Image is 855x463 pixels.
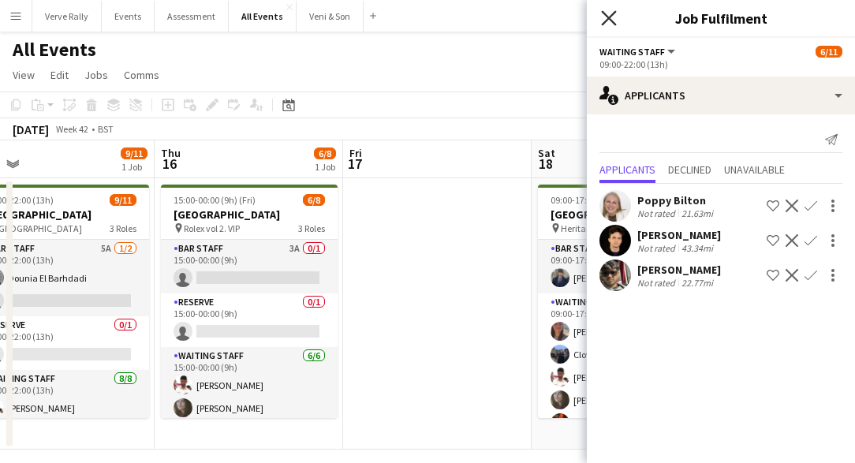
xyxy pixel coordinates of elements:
button: All Events [229,1,297,32]
span: Heritage House - Apple Harvest day tbc [561,222,675,234]
span: Waiting Staff [599,46,665,58]
span: Rolex vol 2. VIP [184,222,240,234]
span: 17 [347,155,362,173]
span: 16 [159,155,181,173]
h3: Job Fulfilment [587,8,855,28]
span: 9/11 [110,194,136,206]
div: BST [98,123,114,135]
a: View [6,65,41,85]
button: Events [102,1,155,32]
button: Waiting Staff [599,46,678,58]
h3: [GEOGRAPHIC_DATA] [161,207,338,222]
span: View [13,68,35,82]
div: 43.34mi [678,242,716,254]
div: 1 Job [315,161,335,173]
div: [DATE] [13,121,49,137]
div: Not rated [637,242,678,254]
span: 3 Roles [110,222,136,234]
span: 18 [536,155,555,173]
span: Fri [349,146,362,160]
div: 22.77mi [678,277,716,289]
span: Applicants [599,164,655,175]
a: Jobs [78,65,114,85]
app-card-role: Waiting Staff5/509:00-17:00 (8h)[PERSON_NAME]Clover Bayntun-Coward[PERSON_NAME][PERSON_NAME][PERS... [538,293,715,439]
app-job-card: 09:00-17:00 (8h)6/6[GEOGRAPHIC_DATA] Heritage House - Apple Harvest day tbc2 RolesBar Staff1/109:... [538,185,715,418]
app-card-role: Bar Staff1/109:00-17:00 (8h)[PERSON_NAME] [538,240,715,293]
span: Unavailable [724,164,785,175]
h3: [GEOGRAPHIC_DATA] [538,207,715,222]
span: 6/8 [314,147,336,159]
app-card-role: Reserve0/115:00-00:00 (9h) [161,293,338,347]
button: Assessment [155,1,229,32]
span: 3 Roles [298,222,325,234]
div: Not rated [637,277,678,289]
span: Jobs [84,68,108,82]
span: 6/8 [303,194,325,206]
button: Verve Rally [32,1,102,32]
span: Week 42 [52,123,91,135]
span: 9/11 [121,147,147,159]
div: Not rated [637,207,678,219]
span: 15:00-00:00 (9h) (Fri) [174,194,256,206]
h1: All Events [13,38,96,62]
a: Edit [44,65,75,85]
div: 1 Job [121,161,147,173]
app-job-card: 15:00-00:00 (9h) (Fri)6/8[GEOGRAPHIC_DATA] Rolex vol 2. VIP3 RolesBar Staff3A0/115:00-00:00 (9h) ... [161,185,338,418]
div: [PERSON_NAME] [637,263,721,277]
span: Edit [50,68,69,82]
span: Thu [161,146,181,160]
span: 6/11 [816,46,842,58]
a: Comms [118,65,166,85]
div: Applicants [587,77,855,114]
span: 09:00-17:00 (8h) [551,194,614,206]
div: 09:00-22:00 (13h) [599,58,842,70]
span: Sat [538,146,555,160]
span: Declined [668,164,711,175]
span: Comms [124,68,159,82]
div: 21.63mi [678,207,716,219]
app-card-role: Bar Staff3A0/115:00-00:00 (9h) [161,240,338,293]
button: Veni & Son [297,1,364,32]
div: [PERSON_NAME] [637,228,721,242]
div: Poppy Bilton [637,193,716,207]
